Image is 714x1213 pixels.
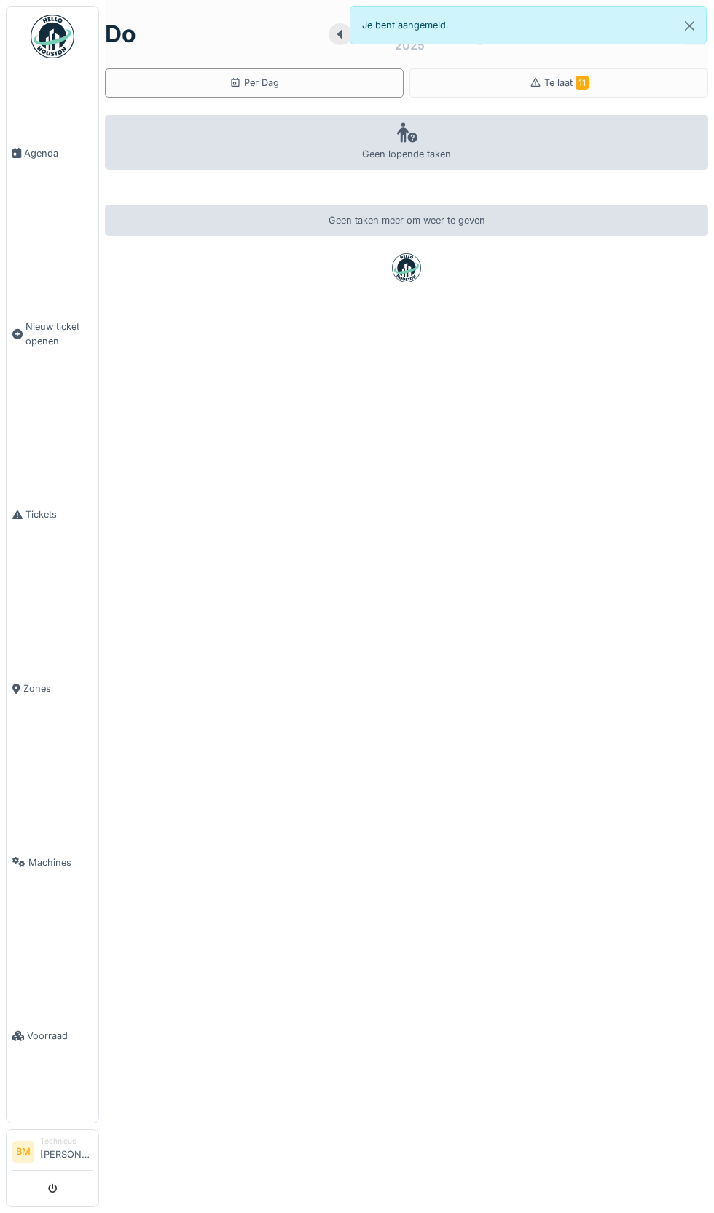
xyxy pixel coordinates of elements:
[27,1029,93,1043] span: Voorraad
[7,601,98,775] a: Zones
[7,775,98,949] a: Machines
[7,240,98,428] a: Nieuw ticket openen
[105,20,136,48] h1: do
[673,7,706,45] button: Close
[576,76,589,90] span: 11
[105,115,708,170] div: Geen lopende taken
[40,1136,93,1167] li: [PERSON_NAME]
[7,66,98,240] a: Agenda
[392,253,421,282] img: badge-BVDL4wpA.svg
[24,146,93,160] span: Agenda
[25,507,93,521] span: Tickets
[40,1136,93,1147] div: Technicus
[229,76,279,90] div: Per Dag
[544,77,589,88] span: Te laat
[350,6,707,44] div: Je bent aangemeld.
[25,320,93,347] span: Nieuw ticket openen
[12,1141,34,1163] li: BM
[12,1136,93,1171] a: BM Technicus[PERSON_NAME]
[23,681,93,695] span: Zones
[7,428,98,602] a: Tickets
[7,949,98,1123] a: Voorraad
[28,856,93,869] span: Machines
[31,15,74,58] img: Badge_color-CXgf-gQk.svg
[105,205,708,236] div: Geen taken meer om weer te geven
[395,36,425,54] div: 2025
